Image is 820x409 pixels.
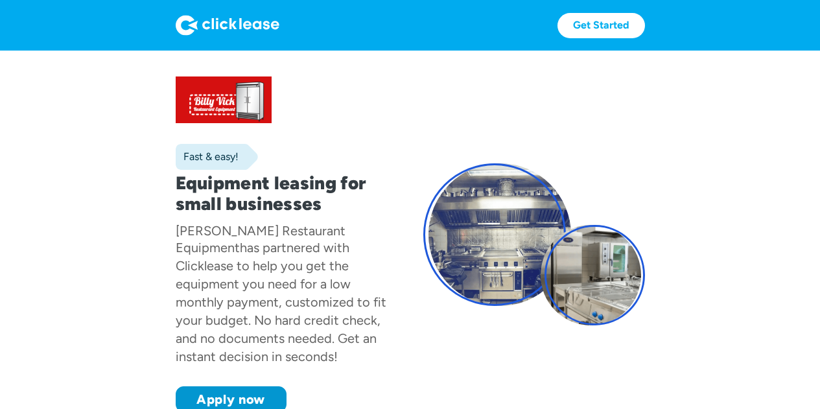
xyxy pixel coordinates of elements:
[176,150,239,163] div: Fast & easy!
[176,240,386,364] div: has partnered with Clicklease to help you get the equipment you need for a low monthly payment, c...
[557,13,645,38] a: Get Started
[176,172,397,214] h1: Equipment leasing for small businesses
[176,15,279,36] img: Logo
[176,223,346,255] div: [PERSON_NAME] Restaurant Equipment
